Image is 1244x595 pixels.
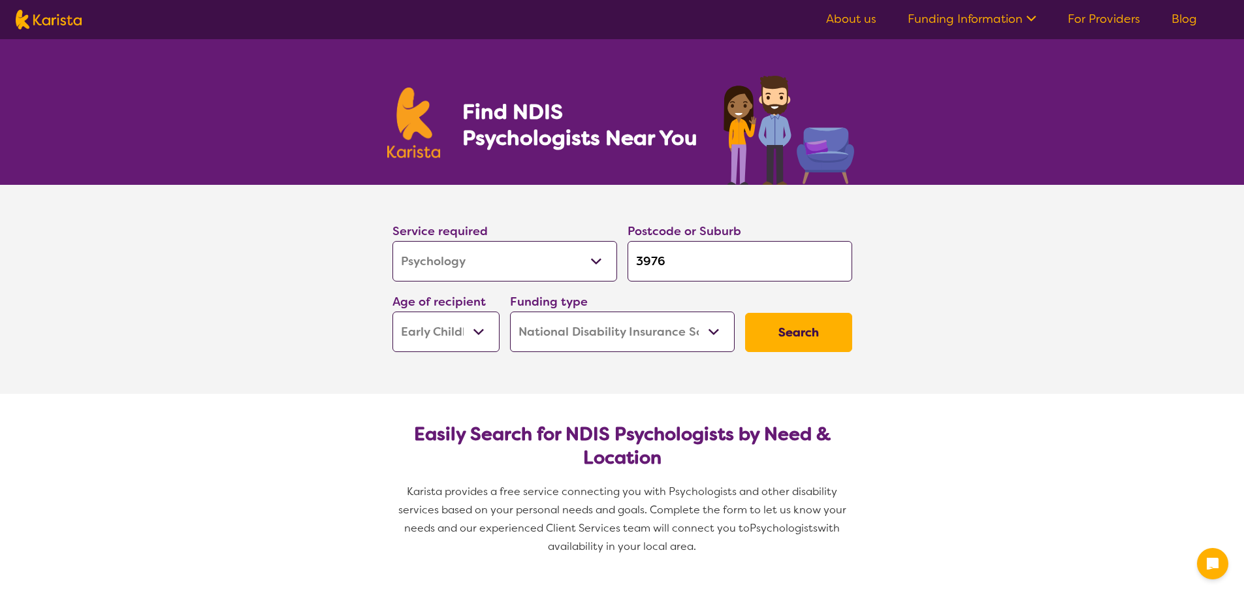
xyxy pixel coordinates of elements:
a: Blog [1172,11,1197,27]
a: Funding Information [908,11,1036,27]
img: Karista logo [387,88,441,158]
img: psychology [719,71,857,185]
button: Search [745,313,852,352]
label: Postcode or Suburb [628,223,741,239]
span: Psychologists [750,521,818,535]
a: For Providers [1068,11,1140,27]
span: Karista provides a free service connecting you with Psychologists and other disability services b... [398,485,849,535]
img: Karista logo [16,10,82,29]
h2: Easily Search for NDIS Psychologists by Need & Location [403,423,842,470]
label: Service required [392,223,488,239]
label: Funding type [510,294,588,310]
input: Type [628,241,852,281]
h1: Find NDIS Psychologists Near You [462,99,704,151]
a: About us [826,11,876,27]
label: Age of recipient [392,294,486,310]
